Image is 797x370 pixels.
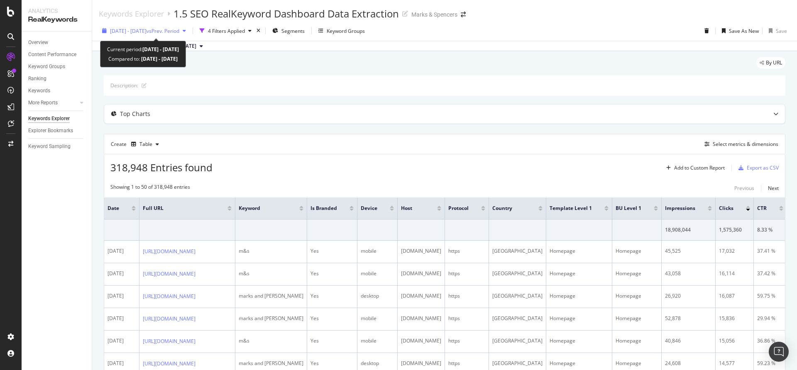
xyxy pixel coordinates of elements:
[492,247,543,255] div: [GEOGRAPHIC_DATA]
[616,292,658,300] div: Homepage
[28,62,86,71] a: Keyword Groups
[28,62,65,71] div: Keyword Groups
[361,315,394,322] div: mobile
[550,205,592,212] span: Template Level 1
[492,337,543,345] div: [GEOGRAPHIC_DATA]
[208,27,245,35] div: 4 Filters Applied
[448,270,485,277] div: https
[713,141,778,148] div: Select metrics & dimensions
[401,315,441,322] div: [DOMAIN_NAME]
[401,270,441,277] div: [DOMAIN_NAME]
[448,205,469,212] span: Protocol
[616,270,658,277] div: Homepage
[28,86,86,95] a: Keywords
[665,270,712,277] div: 43,058
[448,337,485,345] div: https
[719,24,759,37] button: Save As New
[110,82,138,89] div: Description:
[310,337,354,345] div: Yes
[99,9,164,18] a: Keywords Explorer
[28,38,86,47] a: Overview
[674,165,725,170] div: Add to Custom Report
[110,160,213,174] span: 318,948 Entries found
[28,74,46,83] div: Ranking
[492,360,543,367] div: [GEOGRAPHIC_DATA]
[327,27,365,35] div: Keyword Groups
[255,27,262,35] div: times
[28,126,86,135] a: Explorer Bookmarks
[28,38,48,47] div: Overview
[756,57,785,69] div: legacy label
[719,270,750,277] div: 16,114
[757,247,783,255] div: 37.41 %
[550,360,609,367] div: Homepage
[108,270,136,277] div: [DATE]
[28,7,85,15] div: Analytics
[110,183,190,193] div: Showing 1 to 50 of 318,948 entries
[180,42,196,50] span: 2025 Aug. 9th
[768,183,779,193] button: Next
[28,86,50,95] div: Keywords
[757,337,783,345] div: 36.86 %
[310,360,354,367] div: Yes
[757,360,783,367] div: 59.23 %
[550,247,609,255] div: Homepage
[28,99,58,107] div: More Reports
[310,292,354,300] div: Yes
[448,247,485,255] div: https
[550,315,609,322] div: Homepage
[143,292,196,301] a: [URL][DOMAIN_NAME]
[239,360,303,367] div: marks and [PERSON_NAME]
[140,55,178,62] b: [DATE] - [DATE]
[765,24,787,37] button: Save
[734,185,754,192] div: Previous
[108,205,119,212] span: Date
[28,142,71,151] div: Keyword Sampling
[461,12,466,17] div: arrow-right-arrow-left
[719,360,750,367] div: 14,577
[239,315,303,322] div: marks and [PERSON_NAME]
[757,205,767,212] span: CTR
[143,247,196,256] a: [URL][DOMAIN_NAME]
[361,205,377,212] span: Device
[401,292,441,300] div: [DOMAIN_NAME]
[147,27,179,35] span: vs Prev. Period
[448,292,485,300] div: https
[28,114,86,123] a: Keywords Explorer
[107,44,179,54] div: Current period:
[239,337,303,345] div: m&s
[99,24,189,37] button: [DATE] - [DATE]vsPrev. Period
[196,24,255,37] button: 4 Filters Applied
[143,337,196,345] a: [URL][DOMAIN_NAME]
[143,205,215,212] span: Full URL
[108,247,136,255] div: [DATE]
[492,315,543,322] div: [GEOGRAPHIC_DATA]
[310,315,354,322] div: Yes
[550,292,609,300] div: Homepage
[616,337,658,345] div: Homepage
[719,315,750,322] div: 15,836
[616,205,641,212] span: BU Level 1
[401,247,441,255] div: [DOMAIN_NAME]
[768,185,779,192] div: Next
[361,337,394,345] div: mobile
[616,315,658,322] div: Homepage
[28,99,78,107] a: More Reports
[28,50,86,59] a: Content Performance
[28,15,85,25] div: RealKeywords
[757,226,783,234] div: 8.33 %
[665,247,712,255] div: 45,525
[663,161,725,175] button: Add to Custom Report
[128,138,162,151] button: Table
[28,50,76,59] div: Content Performance
[361,292,394,300] div: desktop
[701,139,778,149] button: Select metrics & dimensions
[492,205,526,212] span: Country
[757,292,783,300] div: 59.75 %
[108,315,136,322] div: [DATE]
[719,226,750,234] div: 1,575,360
[108,292,136,300] div: [DATE]
[401,337,441,345] div: [DOMAIN_NAME]
[28,142,86,151] a: Keyword Sampling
